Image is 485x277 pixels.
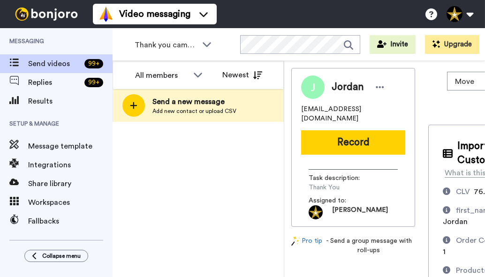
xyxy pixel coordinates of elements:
span: Results [28,96,113,107]
div: All members [135,70,189,81]
span: Thank you campaign [135,39,197,51]
span: Send videos [28,58,81,69]
span: Send a new message [152,96,236,107]
div: 99 + [84,59,103,68]
span: [PERSON_NAME] [332,205,388,219]
span: 1 [443,248,446,255]
span: Jordan [443,218,468,225]
span: Add new contact or upload CSV [152,107,236,115]
span: [EMAIL_ADDRESS][DOMAIN_NAME] [301,105,405,123]
img: bj-logo-header-white.svg [11,7,82,21]
span: Collapse menu [42,252,81,260]
img: magic-wand.svg [291,236,300,246]
span: Jordan [332,80,364,94]
button: Collapse menu [24,250,88,262]
span: Thank You [309,183,398,192]
button: Newest [215,66,269,84]
span: Replies [28,77,81,88]
div: - Send a group message with roll-ups [291,236,415,255]
div: CLV [456,186,470,197]
span: Move [455,76,480,87]
span: Message template [28,141,113,152]
span: Task description : [309,173,374,183]
span: Integrations [28,159,113,171]
span: Assigned to: [309,196,374,205]
span: Workspaces [28,197,113,208]
a: Pro tip [291,236,322,255]
button: Invite [370,35,416,54]
button: Record [301,130,405,155]
img: vm-color.svg [99,7,114,22]
button: Upgrade [425,35,479,54]
span: Fallbacks [28,216,113,227]
img: Image of Jordan [301,75,325,99]
span: Share library [28,178,113,189]
span: Video messaging [119,7,190,21]
img: 97f010d7-37d5-43e8-88ad-0137151ed1f4-1597366258.jpg [309,205,323,219]
div: 99 + [84,78,103,87]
